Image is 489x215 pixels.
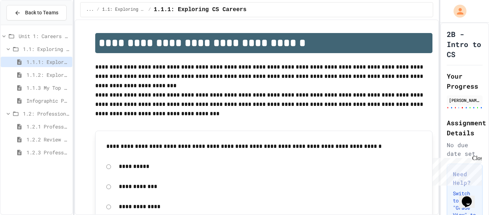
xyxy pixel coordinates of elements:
span: 1.2.1 Professional Communication [26,123,69,130]
h1: 2B - Intro to CS [447,29,483,59]
span: 1.1.1: Exploring CS Careers [154,5,246,14]
button: Back to Teams [6,5,67,20]
span: Back to Teams [25,9,58,17]
span: / [148,7,151,13]
div: [PERSON_NAME] [449,97,480,103]
span: 1.1: Exploring CS Careers [23,45,69,53]
span: 1.2.3 Professional Communication Challenge [26,149,69,156]
span: 1.2.2 Review - Professional Communication [26,136,69,143]
h2: Assignment Details [447,118,483,138]
span: ... [86,7,94,13]
div: No due date set [447,141,483,158]
span: / [97,7,99,13]
span: 1.2: Professional Communication [23,110,69,117]
span: Unit 1: Careers & Professionalism [19,32,69,40]
div: My Account [446,3,468,19]
span: 1.1.3 My Top 3 CS Careers! [26,84,69,92]
iframe: chat widget [430,155,482,186]
span: 1.1.2: Exploring CS Careers - Review [26,71,69,79]
iframe: chat widget [459,186,482,208]
h2: Your Progress [447,71,483,91]
span: 1.1: Exploring CS Careers [102,7,146,13]
span: Infographic Project: Your favorite CS [26,97,69,104]
div: Chat with us now!Close [3,3,49,46]
span: 1.1.1: Exploring CS Careers [26,58,69,66]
